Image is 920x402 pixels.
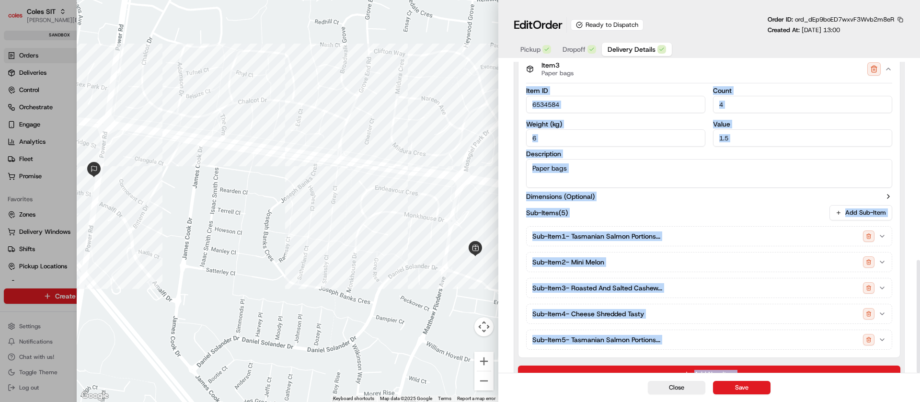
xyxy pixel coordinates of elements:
[527,304,892,323] button: Sub-Item4- Cheese Shredded Tasty
[68,162,116,170] a: Powered byPylon
[10,140,17,148] div: 📗
[33,92,157,101] div: Start new chat
[520,45,540,54] span: Pickup
[526,87,705,94] label: Item ID
[829,205,892,220] button: Add Sub-Item
[526,192,892,201] button: Dimensions (Optional)
[533,17,563,33] span: Order
[527,330,892,349] button: Sub-Item5- Tasmanian Salmon Portions...
[563,45,586,54] span: Dropoff
[518,83,900,357] div: Item3Paper bags
[532,283,662,293] span: Sub-Item 3 - Roasted And Salted Cashew...
[527,227,892,246] button: Sub-Item1- Tasmanian Salmon Portions...
[79,390,111,402] a: Open this area in Google Maps (opens a new window)
[474,317,494,336] button: Map camera controls
[527,278,892,298] button: Sub-Item3- Roasted And Salted Cashew...
[648,381,705,394] button: Close
[33,101,121,109] div: We're available if you need us!
[713,121,892,127] label: Value
[713,129,892,147] input: Enter value
[10,38,174,54] p: Welcome 👋
[526,121,705,127] label: Weight ( kg )
[19,139,73,149] span: Knowledge Base
[541,69,574,77] span: Paper bags
[526,129,705,147] input: Enter weight
[163,94,174,106] button: Start new chat
[795,15,894,23] span: ord_dEp9boED7wxvF3Wvb2m8eR
[526,208,568,218] label: Sub-Items (5)
[518,56,900,83] button: Item3Paper bags
[527,253,892,272] button: Sub-Item2- Mini Melon
[526,96,705,113] input: Enter item ID
[532,335,660,345] span: Sub-Item 5 - Tasmanian Salmon Portions...
[532,309,644,319] span: Sub-Item 4 - Cheese Shredded Tasty
[457,396,495,401] a: Report a map error
[91,139,154,149] span: API Documentation
[532,231,660,241] span: Sub-Item 1 - Tasmanian Salmon Portions...
[474,352,494,371] button: Zoom in
[532,257,604,267] span: Sub-Item 2 - Mini Melon
[10,10,29,29] img: Nash
[713,87,892,94] label: Count
[95,162,116,170] span: Pylon
[713,381,770,394] button: Save
[768,26,840,34] p: Created At:
[608,45,655,54] span: Delivery Details
[380,396,432,401] span: Map data ©2025 Google
[25,62,172,72] input: Got a question? Start typing here...
[768,15,894,24] p: Order ID:
[526,159,892,188] textarea: Paper bags
[713,96,892,113] input: Enter count
[526,150,892,157] label: Description
[514,17,563,33] h1: Edit
[6,135,77,152] a: 📗Knowledge Base
[79,390,111,402] img: Google
[518,366,900,383] button: Add New Item
[571,19,644,31] div: Ready to Dispatch
[474,371,494,391] button: Zoom out
[802,26,840,34] span: [DATE] 13:00
[81,140,89,148] div: 💻
[10,92,27,109] img: 1736555255976-a54dd68f-1ca7-489b-9aae-adbdc363a1c4
[541,61,574,70] span: Item 3
[526,192,595,201] label: Dimensions (Optional)
[438,396,451,401] a: Terms (opens in new tab)
[333,395,374,402] button: Keyboard shortcuts
[77,135,158,152] a: 💻API Documentation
